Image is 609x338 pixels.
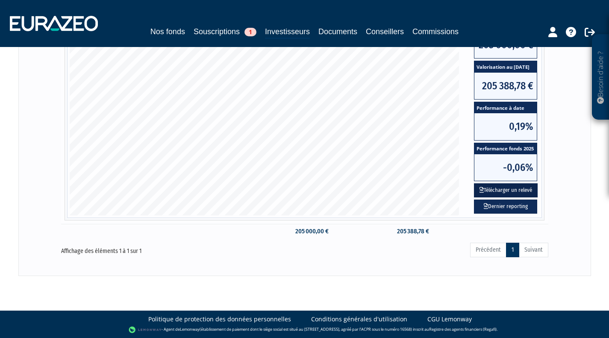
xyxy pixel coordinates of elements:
a: Conditions générales d'utilisation [311,315,407,323]
span: 205 388,78 € [474,73,537,99]
a: Documents [318,26,357,38]
a: Lemonway [180,326,200,332]
a: Registre des agents financiers (Regafi) [429,326,497,332]
td: 205 388,78 € [385,224,433,239]
a: Nos fonds [150,26,185,38]
a: 1 [506,243,519,257]
a: CGU Lemonway [427,315,472,323]
span: Performance à date [474,102,537,114]
button: Télécharger un relevé [474,183,538,197]
p: Besoin d'aide ? [596,39,606,116]
img: logo-lemonway.png [129,326,162,334]
div: Affichage des éléments 1 à 1 sur 1 [61,242,257,256]
span: Performance fonds 2025 [474,143,537,155]
span: Valorisation au [DATE] [474,61,537,73]
span: 1 [244,28,256,36]
a: Souscriptions1 [194,26,256,38]
a: Commissions [412,26,459,38]
img: 1732889491-logotype_eurazeo_blanc_rvb.png [10,16,98,31]
a: Dernier reporting [474,200,537,214]
a: Conseillers [366,26,404,38]
div: - Agent de (établissement de paiement dont le siège social est situé au [STREET_ADDRESS], agréé p... [9,326,600,334]
span: 0,19% [474,113,537,140]
span: -0,06% [474,154,537,181]
td: 205 000,00 € [284,224,333,239]
a: Investisseurs [265,26,310,39]
a: Politique de protection des données personnelles [148,315,291,323]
